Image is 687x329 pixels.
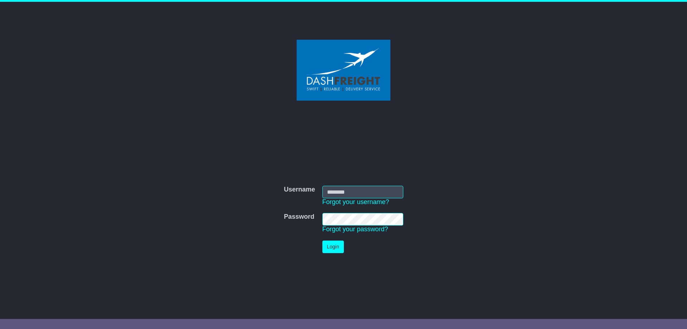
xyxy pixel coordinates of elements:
label: Password [284,213,314,221]
a: Forgot your username? [322,198,389,205]
button: Login [322,241,344,253]
a: Forgot your password? [322,226,388,233]
label: Username [284,186,315,194]
img: Dash Freight [297,40,390,101]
